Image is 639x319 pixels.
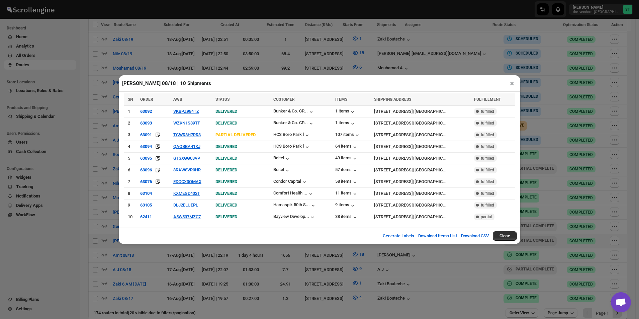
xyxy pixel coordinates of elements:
[215,109,237,114] span: DELIVERED
[124,141,138,152] td: 4
[335,202,356,209] div: 9 items
[273,179,308,185] div: Condor Capital
[173,214,201,219] button: A5W537MZC7
[273,120,314,127] button: Bunker & Co. CP...
[374,214,413,220] div: [STREET_ADDRESS]
[481,203,494,208] span: fulfilled
[140,203,152,208] button: 63105
[507,79,517,88] button: ×
[140,179,152,184] div: 63076
[173,179,201,184] button: EDGCX3QMAX
[173,121,200,126] button: WZKN1S89TF
[335,190,358,197] button: 11 items
[140,143,152,150] button: 63094
[481,121,494,126] span: fulfilled
[140,121,152,126] button: 63093
[481,167,494,173] span: fulfilled
[140,109,152,114] button: 63092
[273,214,309,219] div: Bayview Develop...
[215,203,237,208] span: DELIVERED
[273,97,295,102] span: CUSTOMER
[481,191,494,196] span: fulfilled
[124,199,138,211] td: 9
[374,120,470,127] div: |
[140,156,152,161] div: 63095
[335,144,358,150] div: 64 items
[140,132,152,138] button: 63091
[335,155,358,162] button: 49 items
[140,132,152,137] div: 63091
[481,144,494,149] span: fulfilled
[335,108,356,115] button: 1 items
[374,178,470,185] div: |
[415,155,446,162] div: [GEOGRAPHIC_DATA]
[140,155,152,162] button: 63095
[124,211,138,223] td: 10
[379,229,418,243] button: Generate Labels
[140,214,152,219] button: 62411
[273,202,310,207] div: Hamaspik 50th S...
[335,167,358,174] div: 57 items
[140,178,152,185] button: 63076
[215,214,237,219] span: DELIVERED
[374,190,413,197] div: [STREET_ADDRESS]
[173,203,198,208] button: DLJ2ELUEPL
[273,202,316,209] button: Hamaspik 50th S...
[140,144,152,149] div: 63094
[415,190,446,197] div: [GEOGRAPHIC_DATA]
[173,132,201,137] button: TGWR8H7RR3
[374,167,413,173] div: [STREET_ADDRESS]
[457,229,493,243] button: Download CSV
[335,120,356,127] button: 1 items
[374,190,470,197] div: |
[122,80,211,87] h2: [PERSON_NAME] 08/18 | 10 Shipments
[140,97,153,102] span: ORDER
[173,191,200,196] button: KXMEGD432T
[415,143,446,150] div: [GEOGRAPHIC_DATA]
[374,178,413,185] div: [STREET_ADDRESS]
[481,179,494,184] span: fulfilled
[481,109,494,114] span: fulfilled
[481,132,494,138] span: fulfilled
[414,229,461,243] button: Download Items List
[374,167,470,173] div: |
[374,202,470,209] div: |
[124,152,138,164] td: 5
[374,214,470,220] div: |
[273,120,308,125] div: Bunker & Co. CP...
[611,292,631,312] a: Open chat
[273,214,316,221] button: Bayview Develop...
[481,156,494,161] span: fulfilled
[374,143,470,150] div: |
[215,167,237,172] span: DELIVERED
[335,179,358,185] div: 58 items
[215,132,256,137] span: PARTIAL DELIVERED
[124,129,138,141] td: 3
[273,132,310,139] div: HCS Boro Park l
[140,191,152,196] button: 63104
[335,214,358,221] button: 38 items
[215,179,237,184] span: DELIVERED
[474,97,501,102] span: FULFILLMENT
[173,156,200,161] button: G1SXGG08VP
[140,167,152,172] div: 63096
[273,108,314,115] button: Bunker & Co. CP...
[173,167,201,172] button: 8RAW8VR0HR
[335,132,361,139] div: 107 items
[173,97,182,102] span: AWB
[273,190,307,195] div: Comfort Health ...
[374,155,470,162] div: |
[273,108,308,113] div: Bunker & Co. CP...
[335,97,347,102] span: ITEMS
[273,144,310,150] button: HCS Boro Park l
[124,117,138,129] td: 2
[415,132,446,138] div: [GEOGRAPHIC_DATA]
